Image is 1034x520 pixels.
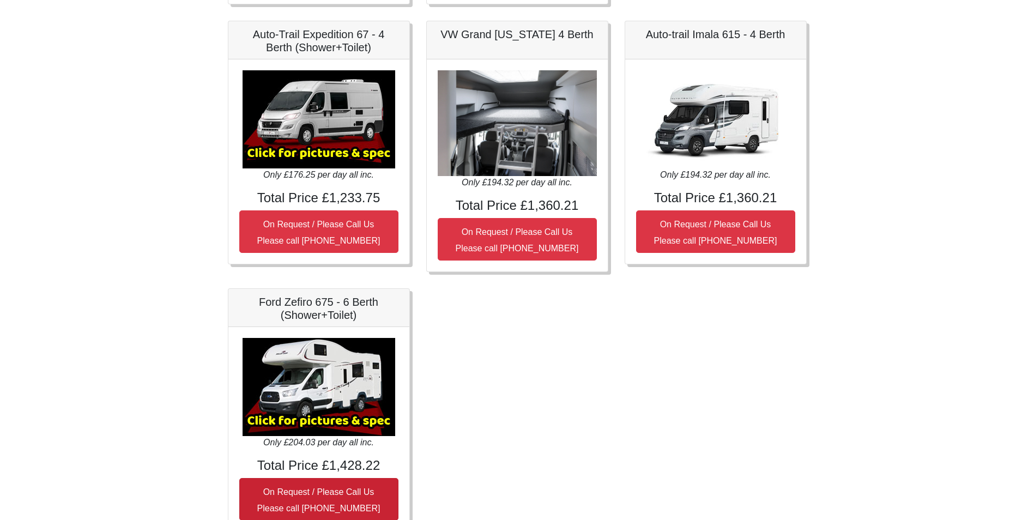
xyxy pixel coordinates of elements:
[263,170,374,179] i: Only £176.25 per day all inc.
[456,227,579,253] small: On Request / Please Call Us Please call [PHONE_NUMBER]
[239,190,398,206] h4: Total Price £1,233.75
[654,220,777,245] small: On Request / Please Call Us Please call [PHONE_NUMBER]
[438,218,597,261] button: On Request / Please Call UsPlease call [PHONE_NUMBER]
[639,70,792,168] img: Auto-trail Imala 615 - 4 Berth
[438,28,597,41] h5: VW Grand [US_STATE] 4 Berth
[462,178,572,187] i: Only £194.32 per day all inc.
[239,28,398,54] h5: Auto-Trail Expedition 67 - 4 Berth (Shower+Toilet)
[257,220,380,245] small: On Request / Please Call Us Please call [PHONE_NUMBER]
[438,70,597,177] img: VW Grand California 4 Berth
[660,170,771,179] i: Only £194.32 per day all inc.
[636,190,795,206] h4: Total Price £1,360.21
[636,210,795,253] button: On Request / Please Call UsPlease call [PHONE_NUMBER]
[243,70,395,168] img: Auto-Trail Expedition 67 - 4 Berth (Shower+Toilet)
[239,295,398,322] h5: Ford Zefiro 675 - 6 Berth (Shower+Toilet)
[438,198,597,214] h4: Total Price £1,360.21
[239,210,398,253] button: On Request / Please Call UsPlease call [PHONE_NUMBER]
[239,458,398,474] h4: Total Price £1,428.22
[257,487,380,513] small: On Request / Please Call Us Please call [PHONE_NUMBER]
[243,338,395,436] img: Ford Zefiro 675 - 6 Berth (Shower+Toilet)
[636,28,795,41] h5: Auto-trail Imala 615 - 4 Berth
[263,438,374,447] i: Only £204.03 per day all inc.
